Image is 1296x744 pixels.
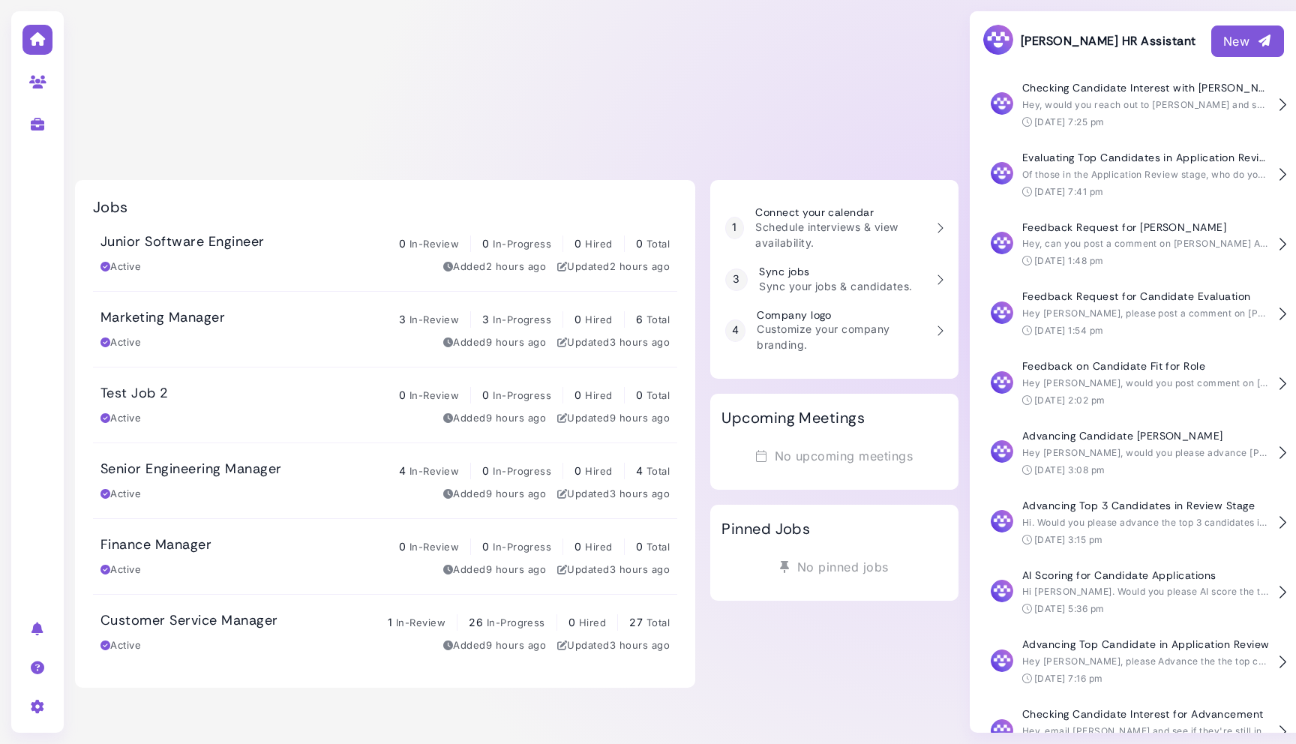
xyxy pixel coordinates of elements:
span: 0 [636,540,643,553]
time: Aug 26, 2025 [610,412,670,424]
h2: Upcoming Meetings [721,409,865,427]
span: Total [646,465,670,477]
span: Total [646,238,670,250]
button: Feedback Request for [PERSON_NAME] Hey, can you post a comment on [PERSON_NAME] Applicant sharing... [982,210,1284,280]
span: 1 [388,616,392,628]
div: Added [443,335,546,350]
span: Total [646,389,670,401]
span: 0 [574,464,581,477]
div: No pinned jobs [721,553,947,581]
h3: Junior Software Engineer [100,234,265,250]
div: Added [443,259,546,274]
div: New [1223,32,1272,50]
div: 3 [725,268,748,291]
span: 26 [469,616,483,628]
a: 1 Connect your calendar Schedule interviews & view availability. [718,199,951,258]
span: Total [646,313,670,325]
h4: Advancing Top Candidate in Application Review [1022,638,1270,651]
time: [DATE] 3:15 pm [1034,534,1103,545]
div: No upcoming meetings [721,442,947,470]
time: [DATE] 5:36 pm [1034,603,1105,614]
span: Total [646,616,670,628]
h2: Jobs [93,198,128,216]
span: 0 [574,388,581,401]
div: Active [100,562,141,577]
div: Updated [557,562,670,577]
div: Added [443,638,546,653]
time: Aug 26, 2025 [486,563,546,575]
span: Hired [585,238,612,250]
a: 3 Sync jobs Sync your jobs & candidates. [718,258,951,301]
div: 1 [725,217,744,239]
div: Added [443,562,546,577]
h2: Pinned Jobs [721,520,810,538]
h4: Evaluating Top Candidates in Application Review [1022,151,1270,164]
div: Updated [557,259,670,274]
span: 4 [399,464,406,477]
a: Senior Engineering Manager 4 In-Review 0 In-Progress 0 Hired 4 Total Active Added9 hours ago Upda... [93,443,677,518]
a: Marketing Manager 3 In-Review 3 In-Progress 0 Hired 6 Total Active Added9 hours ago Updated3 hour... [93,292,677,367]
time: [DATE] 1:54 pm [1034,325,1104,336]
h3: Test Job 2 [100,385,169,402]
span: In-Review [396,616,445,628]
span: 4 [636,464,643,477]
h4: Checking Candidate Interest for Advancement [1022,708,1270,721]
span: In-Progress [493,313,551,325]
h4: AI Scoring for Candidate Applications [1022,569,1270,582]
span: In-Progress [493,238,551,250]
time: Aug 26, 2025 [610,639,670,651]
h4: Feedback Request for Candidate Evaluation [1022,290,1270,303]
time: Aug 26, 2025 [486,487,546,499]
span: 0 [574,237,581,250]
span: Hired [585,313,612,325]
button: Advancing Top Candidate in Application Review Hey [PERSON_NAME], please Advance the the top candi... [982,627,1284,697]
span: Hired [585,389,612,401]
h3: Company logo [757,309,924,322]
time: [DATE] 3:08 pm [1034,464,1105,475]
time: Aug 26, 2025 [486,260,546,272]
span: In-Progress [493,465,551,477]
button: Feedback on Candidate Fit for Role Hey [PERSON_NAME], would you post comment on [PERSON_NAME] sha... [982,349,1284,418]
h3: Marketing Manager [100,310,225,326]
span: Hired [585,465,612,477]
p: Sync your jobs & candidates. [759,278,912,294]
span: 0 [399,237,406,250]
span: 0 [574,313,581,325]
h3: Senior Engineering Manager [100,461,281,478]
div: 4 [725,319,745,342]
span: 0 [399,540,406,553]
a: Junior Software Engineer 0 In-Review 0 In-Progress 0 Hired 0 Total Active Added2 hours ago Update... [93,216,677,291]
h3: Finance Manager [100,537,211,553]
span: 0 [482,464,489,477]
h4: Checking Candidate Interest with [PERSON_NAME] [1022,82,1270,94]
a: Test Job 2 0 In-Review 0 In-Progress 0 Hired 0 Total Active Added9 hours ago Updated9 hours ago [93,367,677,442]
div: Updated [557,638,670,653]
span: In-Progress [493,389,551,401]
h3: Customer Service Manager [100,613,278,629]
div: Updated [557,411,670,426]
h4: Feedback on Candidate Fit for Role [1022,360,1270,373]
span: 0 [574,540,581,553]
h3: [PERSON_NAME] HR Assistant [982,23,1195,58]
div: Added [443,411,546,426]
time: Aug 26, 2025 [486,412,546,424]
time: Aug 26, 2025 [610,260,670,272]
span: 0 [482,237,489,250]
span: 0 [636,237,643,250]
span: 0 [482,388,489,401]
button: Feedback Request for Candidate Evaluation Hey [PERSON_NAME], please post a comment on [PERSON_NAM... [982,279,1284,349]
time: [DATE] 7:16 pm [1034,673,1103,684]
a: Customer Service Manager 1 In-Review 26 In-Progress 0 Hired 27 Total Active Added9 hours ago Upda... [93,595,677,670]
h4: Advancing Top 3 Candidates in Review Stage [1022,499,1270,512]
span: In-Review [409,238,459,250]
span: In-Progress [493,541,551,553]
span: 0 [636,388,643,401]
a: Finance Manager 0 In-Review 0 In-Progress 0 Hired 0 Total Active Added9 hours ago Updated3 hours ago [93,519,677,594]
span: Hired [579,616,606,628]
time: Aug 26, 2025 [610,336,670,348]
button: AI Scoring for Candidate Applications Hi [PERSON_NAME]. Would you please AI score the two candida... [982,558,1284,628]
div: Active [100,638,141,653]
span: In-Review [409,389,459,401]
time: [DATE] 2:02 pm [1034,394,1105,406]
time: Aug 26, 2025 [610,563,670,575]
